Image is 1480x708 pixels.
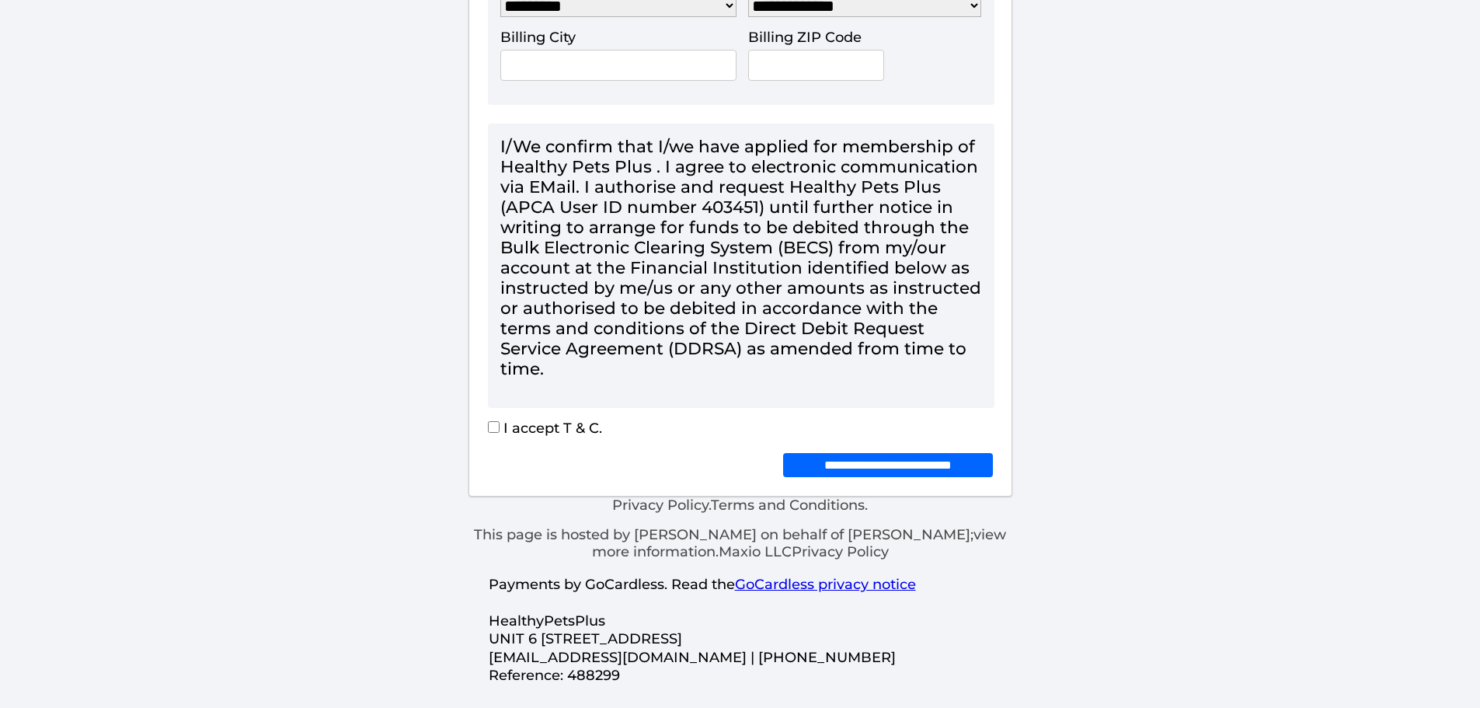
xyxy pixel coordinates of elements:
label: I accept T & C. [488,420,602,437]
label: Billing City [500,29,576,46]
a: Terms and Conditions [711,497,865,514]
div: I/We confirm that I/we have applied for membership of Healthy Pets Plus . I agree to electronic c... [500,136,982,378]
input: I accept T & C. [488,421,500,433]
a: GoCardless privacy notice [735,576,916,593]
p: Payments by GoCardless. Read the HealthyPetsPlus UNIT 6 [STREET_ADDRESS] [EMAIL_ADDRESS][DOMAIN_N... [468,560,1012,685]
a: Privacy Policy [612,497,709,514]
label: Billing ZIP Code [748,29,862,46]
p: This page is hosted by [PERSON_NAME] on behalf of [PERSON_NAME]; Maxio LLC [468,526,1012,560]
a: view more information. [592,526,1007,560]
div: . . [468,497,1012,560]
a: Privacy Policy [792,543,889,560]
